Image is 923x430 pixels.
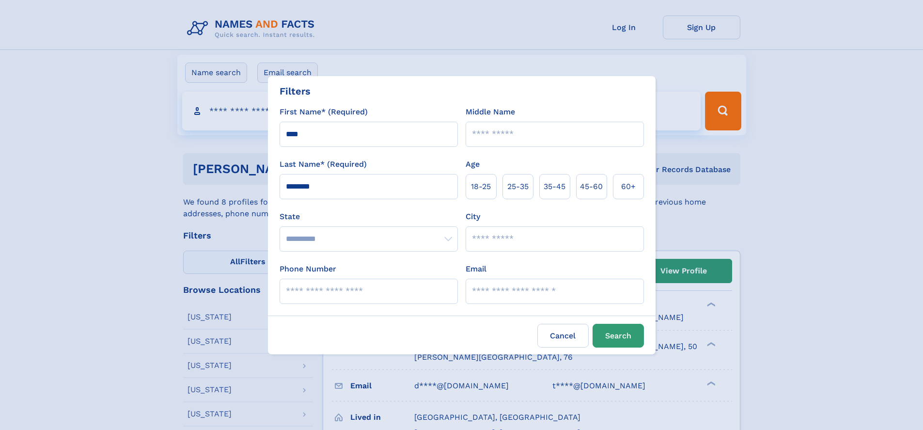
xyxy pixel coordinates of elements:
[507,181,529,192] span: 25‑35
[466,211,480,223] label: City
[471,181,491,192] span: 18‑25
[280,263,336,275] label: Phone Number
[280,106,368,118] label: First Name* (Required)
[466,263,486,275] label: Email
[466,106,515,118] label: Middle Name
[466,159,480,170] label: Age
[544,181,565,192] span: 35‑45
[280,159,367,170] label: Last Name* (Required)
[593,324,644,348] button: Search
[621,181,636,192] span: 60+
[537,324,589,348] label: Cancel
[280,84,311,98] div: Filters
[280,211,458,223] label: State
[580,181,603,192] span: 45‑60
